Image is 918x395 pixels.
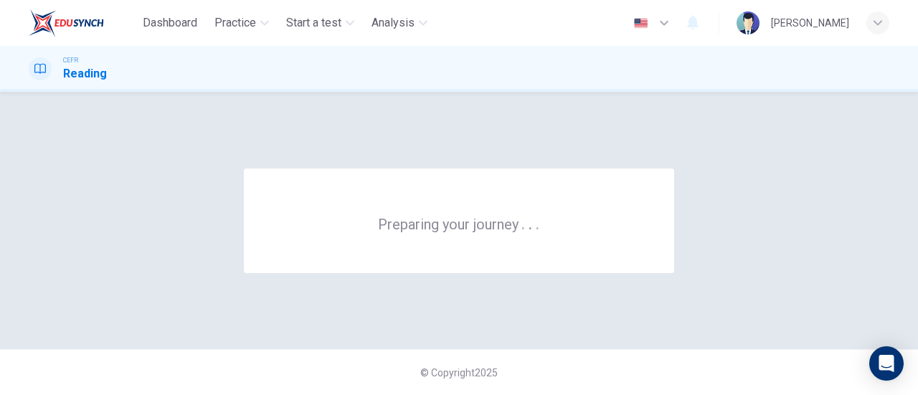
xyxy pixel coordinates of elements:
[372,14,415,32] span: Analysis
[771,14,849,32] div: [PERSON_NAME]
[280,10,360,36] button: Start a test
[63,55,78,65] span: CEFR
[214,14,256,32] span: Practice
[535,211,540,234] h6: .
[378,214,540,233] h6: Preparing your journey
[869,346,904,381] div: Open Intercom Messenger
[29,9,137,37] a: EduSynch logo
[63,65,107,82] h1: Reading
[286,14,341,32] span: Start a test
[420,367,498,379] span: © Copyright 2025
[528,211,533,234] h6: .
[29,9,104,37] img: EduSynch logo
[366,10,433,36] button: Analysis
[737,11,760,34] img: Profile picture
[521,211,526,234] h6: .
[209,10,275,36] button: Practice
[143,14,197,32] span: Dashboard
[632,18,650,29] img: en
[137,10,203,36] button: Dashboard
